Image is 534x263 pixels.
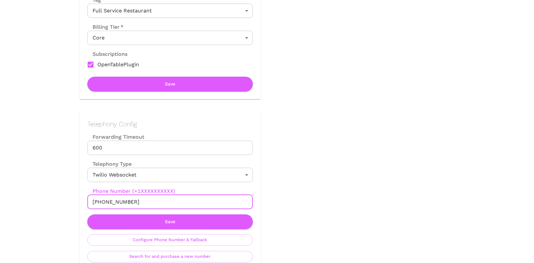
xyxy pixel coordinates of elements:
[87,168,253,182] div: Twilio Websocket
[87,234,253,246] button: Configure Phone Number & Fallback
[87,133,253,141] label: Forwarding Timeout
[87,50,127,58] label: Subscriptions
[87,214,253,229] button: Save
[87,4,253,18] div: Full Service Restaurant
[87,160,132,168] label: Telephony Type
[87,23,123,31] label: Billing Tier
[97,61,139,69] span: OpenTablePlugin
[87,77,253,91] button: Save
[87,120,253,128] h2: Telephony Config
[87,31,253,45] div: Core
[87,187,253,195] label: Phone Number (+1XXXXXXXXXX)
[87,251,253,262] button: Search for and purchase a new number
